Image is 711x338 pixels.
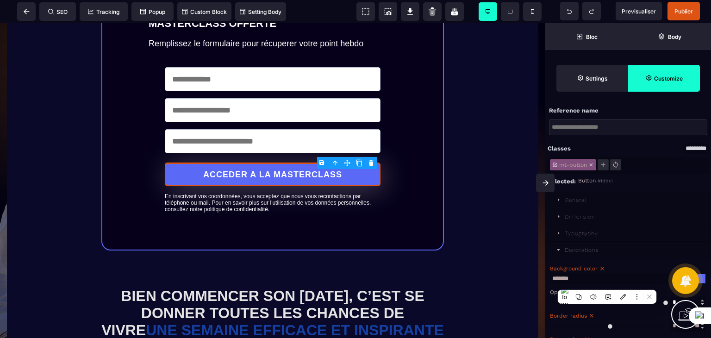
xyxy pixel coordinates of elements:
[565,213,595,220] div: Dimension
[101,260,444,338] h1: BIEN COMMENCER SON [DATE], C’EST SE DONNER TOUTES LES CHANCES DE VIVRE
[356,2,375,21] span: View components
[88,8,119,15] span: Tracking
[240,8,281,15] span: Setting Body
[654,75,683,82] strong: Customize
[165,168,380,189] text: En inscrivant vos coordonnées, vous acceptez que nous vous recontactions par téléphone ou mail. P...
[616,2,662,20] span: Preview
[545,23,628,50] span: Open Blocks
[565,197,586,203] div: General
[550,289,571,295] span: Opacity
[182,8,227,15] span: Custom Block
[586,75,608,82] strong: Settings
[556,65,628,92] span: Settings
[622,8,656,15] span: Previsualiser
[668,33,681,40] strong: Body
[586,33,598,40] strong: Bloc
[565,247,599,253] div: Decorations
[550,265,598,272] span: Background color
[578,177,596,184] span: Button
[549,106,599,115] p: Reference name
[598,178,613,184] span: #iddci
[149,13,397,28] text: Remplissez le formulaire pour récuperer votre point hebdo
[628,23,711,50] span: Open Layer Manager
[548,144,571,153] div: Classes
[628,65,700,92] span: Open Style Manager
[548,177,578,186] div: Selected:
[48,8,68,15] span: SEO
[565,230,598,237] div: Typography
[674,8,693,15] span: Publier
[550,313,587,319] span: Border radius
[558,162,588,168] span: mt-button
[379,2,397,21] span: Screenshot
[140,8,165,15] span: Popup
[165,139,380,163] button: ACCEDER A LA MASTERCLASS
